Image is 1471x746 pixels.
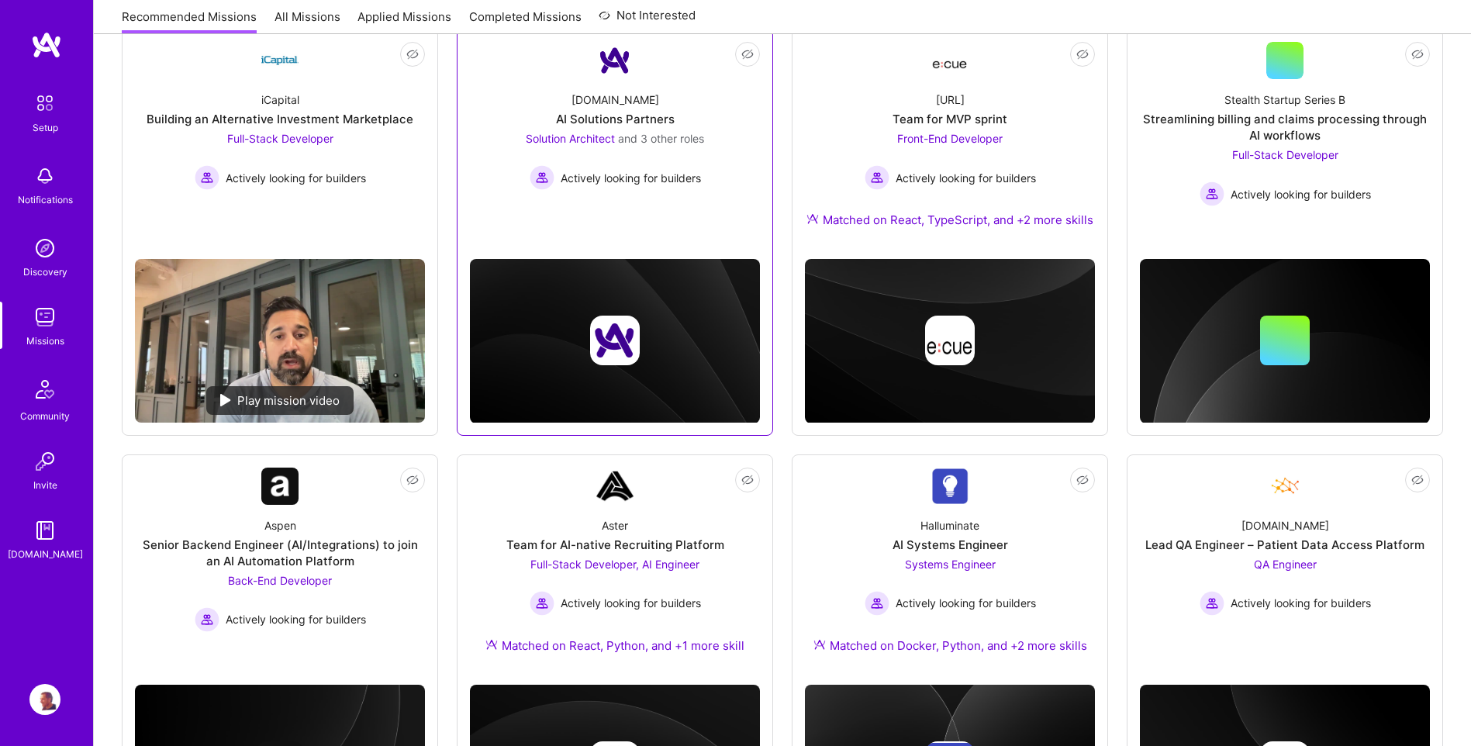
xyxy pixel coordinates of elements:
[905,558,996,571] span: Systems Engineer
[618,132,704,145] span: and 3 other roles
[590,316,640,365] img: Company logo
[26,684,64,715] a: User Avatar
[530,165,554,190] img: Actively looking for builders
[530,558,699,571] span: Full-Stack Developer, AI Engineer
[571,92,659,108] div: [DOMAIN_NAME]
[29,446,60,477] img: Invite
[470,259,760,423] img: cover
[1076,474,1089,486] i: icon EyeClosed
[806,212,819,225] img: Ateam Purple Icon
[147,111,413,127] div: Building an Alternative Investment Marketplace
[1200,181,1224,206] img: Actively looking for builders
[33,477,57,493] div: Invite
[1231,186,1371,202] span: Actively looking for builders
[893,537,1008,553] div: AI Systems Engineer
[33,119,58,136] div: Setup
[602,517,628,534] div: Aster
[227,132,333,145] span: Full-Stack Developer
[470,468,760,672] a: Company LogoAsterTeam for AI-native Recruiting PlatformFull-Stack Developer, AI Engineer Actively...
[470,42,760,226] a: Company Logo[DOMAIN_NAME]AI Solutions PartnersSolution Architect and 3 other rolesActively lookin...
[1224,92,1345,108] div: Stealth Startup Series B
[1140,42,1430,226] a: Stealth Startup Series BStreamlining billing and claims processing through AI workflowsFull-Stack...
[275,9,340,34] a: All Missions
[530,591,554,616] img: Actively looking for builders
[805,42,1095,247] a: Company Logo[URL]Team for MVP sprintFront-End Developer Actively looking for buildersActively loo...
[741,474,754,486] i: icon EyeClosed
[26,333,64,349] div: Missions
[813,637,1087,654] div: Matched on Docker, Python, and +2 more skills
[20,408,70,424] div: Community
[556,111,675,127] div: AI Solutions Partners
[865,591,889,616] img: Actively looking for builders
[206,386,354,415] div: Play mission video
[228,574,332,587] span: Back-End Developer
[195,607,219,632] img: Actively looking for builders
[31,31,62,59] img: logo
[526,132,615,145] span: Solution Architect
[26,371,64,408] img: Community
[813,638,826,651] img: Ateam Purple Icon
[806,212,1093,228] div: Matched on React, TypeScript, and +2 more skills
[8,546,83,562] div: [DOMAIN_NAME]
[1140,259,1430,423] img: cover
[18,192,73,208] div: Notifications
[925,316,975,365] img: Company logo
[931,468,969,504] img: Company Logo
[896,595,1036,611] span: Actively looking for builders
[226,611,366,627] span: Actively looking for builders
[1200,591,1224,616] img: Actively looking for builders
[1076,48,1089,60] i: icon EyeClosed
[1411,474,1424,486] i: icon EyeClosed
[29,161,60,192] img: bell
[29,515,60,546] img: guide book
[596,42,634,79] img: Company Logo
[485,637,744,654] div: Matched on React, Python, and +1 more skill
[599,6,696,34] a: Not Interested
[561,170,701,186] span: Actively looking for builders
[135,537,425,569] div: Senior Backend Engineer (AI/Integrations) to join an AI Automation Platform
[29,302,60,333] img: teamwork
[261,92,299,108] div: iCapital
[805,259,1095,423] img: cover
[1232,148,1338,161] span: Full-Stack Developer
[896,170,1036,186] span: Actively looking for builders
[226,170,366,186] span: Actively looking for builders
[1254,558,1317,571] span: QA Engineer
[506,537,724,553] div: Team for AI-native Recruiting Platform
[135,259,425,422] img: No Mission
[406,48,419,60] i: icon EyeClosed
[485,638,498,651] img: Ateam Purple Icon
[897,132,1003,145] span: Front-End Developer
[122,9,257,34] a: Recommended Missions
[135,468,425,651] a: Company LogoAspenSenior Backend Engineer (AI/Integrations) to join an AI Automation PlatformBack-...
[29,684,60,715] img: User Avatar
[596,468,634,505] img: Company Logo
[261,42,299,79] img: Company Logo
[220,394,231,406] img: play
[23,264,67,280] div: Discovery
[920,517,979,534] div: Halluminate
[469,9,582,34] a: Completed Missions
[561,595,701,611] span: Actively looking for builders
[805,468,1095,672] a: Company LogoHalluminateAI Systems EngineerSystems Engineer Actively looking for buildersActively ...
[406,474,419,486] i: icon EyeClosed
[195,165,219,190] img: Actively looking for builders
[936,92,965,108] div: [URL]
[1145,537,1424,553] div: Lead QA Engineer – Patient Data Access Platform
[1231,595,1371,611] span: Actively looking for builders
[261,468,299,505] img: Company Logo
[1411,48,1424,60] i: icon EyeClosed
[1241,517,1329,534] div: [DOMAIN_NAME]
[1140,468,1430,651] a: Company Logo[DOMAIN_NAME]Lead QA Engineer – Patient Data Access PlatformQA Engineer Actively look...
[1140,111,1430,143] div: Streamlining billing and claims processing through AI workflows
[741,48,754,60] i: icon EyeClosed
[29,233,60,264] img: discovery
[865,165,889,190] img: Actively looking for builders
[357,9,451,34] a: Applied Missions
[29,87,61,119] img: setup
[264,517,296,534] div: Aspen
[135,42,425,247] a: Company LogoiCapitalBuilding an Alternative Investment MarketplaceFull-Stack Developer Actively l...
[1266,468,1304,505] img: Company Logo
[893,111,1007,127] div: Team for MVP sprint
[931,47,969,74] img: Company Logo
